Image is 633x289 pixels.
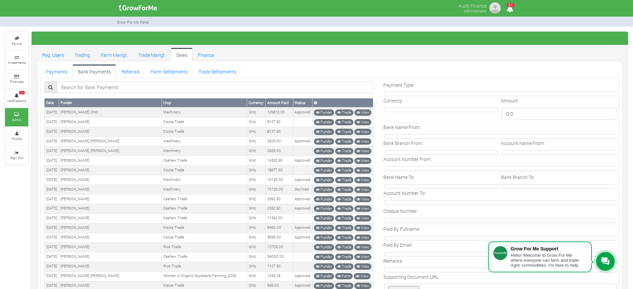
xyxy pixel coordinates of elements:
th: Status [293,98,312,107]
td: Approved [293,195,312,204]
a: Funder [314,244,334,250]
a: Trade [335,215,353,221]
a: View [354,206,371,212]
a: Funder [314,129,334,135]
a: Trade [335,109,353,116]
a: Trade [335,254,353,260]
td: 14332.50 [266,156,293,166]
td: 2362.50 [266,195,293,204]
a: Trade [335,244,353,250]
a: Funder [314,273,334,279]
a: Funder [314,158,334,164]
td: GH¢ [247,166,266,175]
td: Cashew Trade [162,156,247,166]
td: Approved [293,107,312,117]
td: Approved [293,204,312,214]
label: Payment Type: [383,81,414,88]
label: Paid By Email: [383,241,413,248]
td: GH¢ [247,137,266,146]
td: [DATE] [45,262,59,271]
td: [DATE] [45,156,59,166]
td: GH¢ [247,195,266,204]
a: Sales [171,48,192,61]
td: Approved [293,137,312,146]
td: GH¢ [247,233,266,242]
small: Farms [12,41,22,46]
a: Funder [314,167,334,174]
img: growforme image [117,1,160,15]
td: Cashew Trade [162,204,247,214]
a: Funder [314,215,334,221]
a: Funder [314,225,334,231]
td: [PERSON_NAME] [59,195,162,204]
a: Finances [5,70,28,88]
a: Funder [314,196,334,203]
i: Notifications [503,1,516,16]
a: Trade [335,187,353,193]
td: [PERSON_NAME] [59,175,162,185]
td: GH¢ [247,271,266,281]
a: 61 [503,6,516,13]
a: View [354,263,371,270]
small: Notifications [7,98,26,103]
td: [PERSON_NAME] [59,223,162,233]
td: 10125.00 [266,175,293,185]
small: Investments [8,60,26,65]
a: Trade Settlements [193,65,241,78]
td: Machinery [162,107,247,117]
a: View [354,138,371,145]
a: View [354,244,371,250]
td: [PERSON_NAME] [59,166,162,175]
td: [PERSON_NAME] [PERSON_NAME] [59,146,162,156]
div: Hello! Welcome to Grow For Me where everyone can farm and trade Agric commodities. I'm here to help. [511,253,584,268]
label: Supporting Document URL: [383,273,439,280]
a: View [354,167,371,174]
a: Funder [314,187,334,193]
td: Cashew Trade [162,214,247,223]
td: [PERSON_NAME] [59,214,162,223]
td: GH¢ [247,117,266,127]
label: Cheque Number: [383,208,418,215]
td: 9555.00 [266,233,293,242]
td: 2362.50 [266,204,293,214]
a: Reg. Users [37,48,69,61]
td: Approved [293,175,312,185]
small: Grow For Me Panel [117,20,149,25]
td: [DATE] [45,271,59,281]
td: 2625.00 [266,146,293,156]
a: Funder [314,138,334,145]
td: Rice Trade [162,242,247,252]
a: Profile [5,127,28,145]
th: Currency [247,98,266,107]
span: 61 [19,91,25,95]
td: [DATE] [45,204,59,214]
a: Funder [314,109,334,116]
a: View [354,177,371,183]
a: Sign Out [5,146,28,165]
th: Amount Paid [266,98,293,107]
td: GH¢ [247,175,266,185]
td: 8137.50 [266,127,293,137]
td: [DATE] [45,214,59,223]
a: Trade [335,129,353,135]
td: [DATE] [45,233,59,242]
a: Trading [69,48,95,61]
td: GH¢ [247,127,266,137]
a: View [354,158,371,164]
span: 61 [507,3,515,7]
a: Trade [335,196,353,203]
img: growforme image [488,1,502,15]
td: Machinery [162,146,247,156]
div: Grow For Me Support [511,246,584,251]
p: 0.0 [502,108,616,120]
a: Trade [335,177,353,183]
a: Funder [314,206,334,212]
small: Administrator [464,8,487,13]
td: GH¢ [247,223,266,233]
td: [DATE] [45,166,59,175]
td: Maize Trade [162,223,247,233]
a: Trade [335,234,353,241]
td: [DATE] [45,127,59,137]
td: [DATE] [45,195,59,204]
a: Funder [314,234,334,241]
